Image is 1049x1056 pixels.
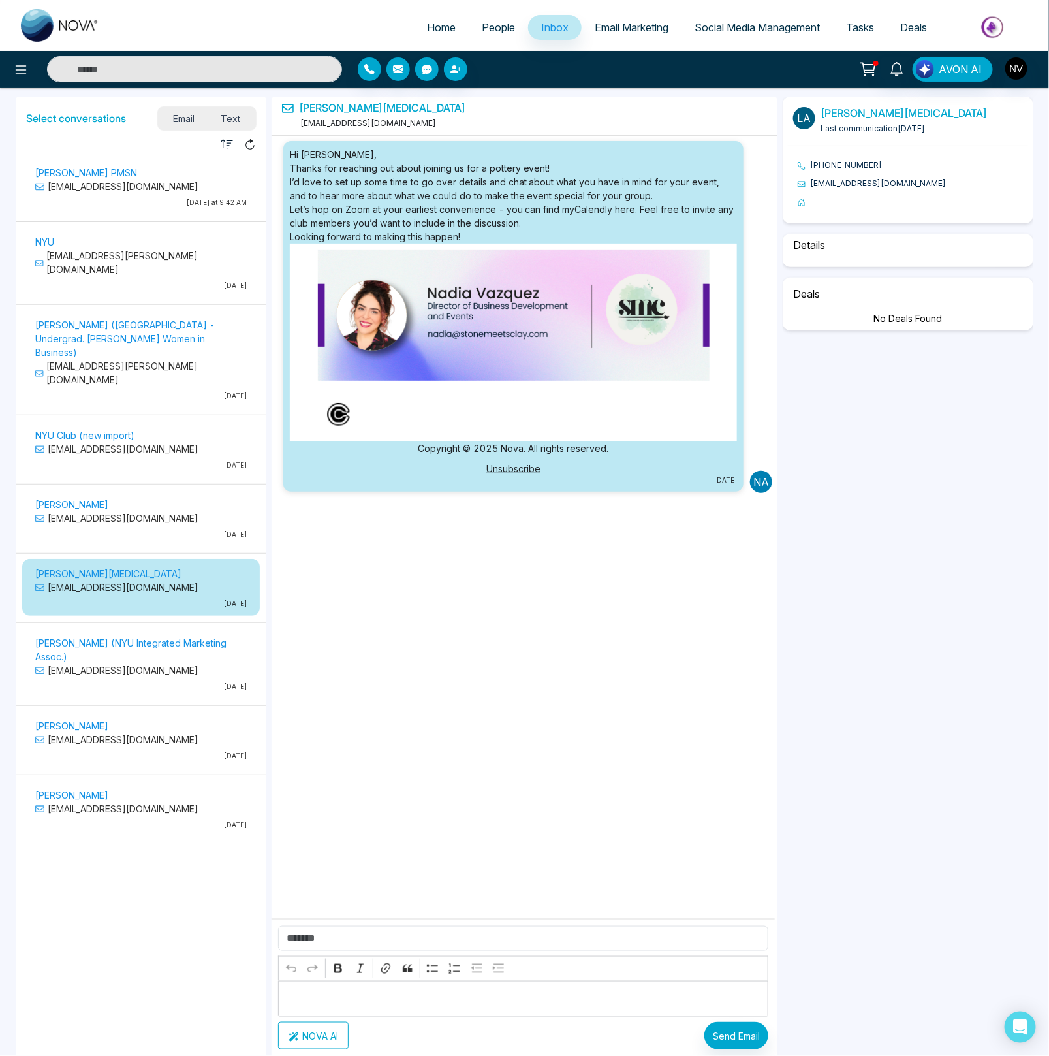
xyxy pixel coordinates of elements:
p: NYU Club (new import) [35,428,247,442]
a: [PERSON_NAME][MEDICAL_DATA] [821,106,987,120]
p: [EMAIL_ADDRESS][DOMAIN_NAME] [35,180,247,193]
img: Nova CRM Logo [21,9,99,42]
p: [DATE] [35,682,247,692]
a: People [469,15,528,40]
span: Email [161,110,208,127]
p: [EMAIL_ADDRESS][DOMAIN_NAME] [35,802,247,816]
small: [DATE] [290,475,738,485]
a: Social Media Management [681,15,833,40]
p: [DATE] [35,751,247,761]
p: [EMAIL_ADDRESS][DOMAIN_NAME] [35,581,247,594]
p: [DATE] [35,391,247,401]
p: [EMAIL_ADDRESS][DOMAIN_NAME] [35,442,247,456]
p: [EMAIL_ADDRESS][DOMAIN_NAME] [35,511,247,525]
a: Deals [887,15,940,40]
span: Home [427,21,456,34]
span: Last communication [DATE] [821,123,925,133]
p: [DATE] [35,820,247,830]
p: [PERSON_NAME][MEDICAL_DATA] [35,567,247,581]
p: [EMAIL_ADDRESS][PERSON_NAME][DOMAIN_NAME] [35,359,247,387]
span: Email Marketing [595,21,668,34]
p: NYU [35,235,247,249]
a: [PERSON_NAME][MEDICAL_DATA] [299,102,465,114]
div: Editor editing area: main [278,981,768,1017]
li: [PHONE_NUMBER] [798,159,1028,171]
p: [PERSON_NAME] [35,498,247,511]
span: AVON AI [939,61,982,77]
a: Email Marketing [582,15,681,40]
img: Lead Flow [916,60,934,78]
p: [PERSON_NAME] ([GEOGRAPHIC_DATA] - Undergrad. [PERSON_NAME] Women in Business) [35,318,247,359]
button: Send Email [704,1022,768,1049]
span: Text [208,110,253,127]
button: AVON AI [913,57,993,82]
span: Social Media Management [695,21,820,34]
h5: Select conversations [26,112,126,125]
p: [DATE] [35,281,247,291]
p: [PERSON_NAME] [35,788,247,802]
button: NOVA AI [278,1022,349,1049]
h6: Details [788,234,1028,257]
p: Na [750,471,772,493]
a: Tasks [833,15,887,40]
span: Deals [900,21,927,34]
a: Inbox [528,15,582,40]
div: No Deals Found [788,312,1028,325]
span: [EMAIL_ADDRESS][DOMAIN_NAME] [298,118,436,128]
img: User Avatar [1005,57,1027,80]
p: [DATE] [35,599,247,609]
a: Home [414,15,469,40]
span: Inbox [541,21,569,34]
p: [DATE] at 9:42 AM [35,198,247,208]
p: La [793,107,815,129]
p: [DATE] [35,530,247,539]
p: [EMAIL_ADDRESS][PERSON_NAME][DOMAIN_NAME] [35,249,247,276]
li: [EMAIL_ADDRESS][DOMAIN_NAME] [798,178,1028,189]
p: [PERSON_NAME] (NYU Integrated Marketing Assoc.) [35,636,247,664]
p: [EMAIL_ADDRESS][DOMAIN_NAME] [35,733,247,746]
div: Open Intercom Messenger [1005,1012,1036,1043]
p: [PERSON_NAME] [35,719,247,733]
div: Editor toolbar [278,956,768,982]
p: [PERSON_NAME] PMSN [35,166,247,180]
p: [DATE] [35,460,247,470]
h6: Deals [788,283,1028,306]
span: Tasks [846,21,874,34]
span: People [482,21,515,34]
p: [EMAIL_ADDRESS][DOMAIN_NAME] [35,664,247,677]
img: Market-place.gif [947,12,1041,42]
